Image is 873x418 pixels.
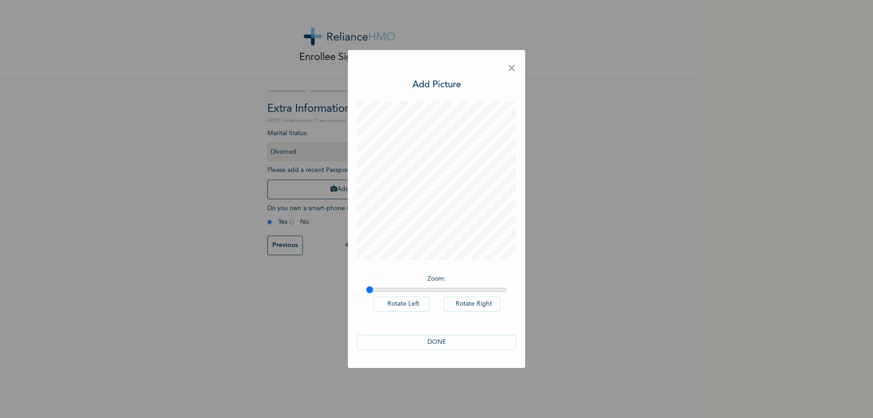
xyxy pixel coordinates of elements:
p: Zoom : [366,274,507,284]
button: DONE [357,335,516,350]
button: Rotate Left [373,297,430,312]
span: × [507,59,516,78]
h3: Add Picture [412,78,461,92]
button: Rotate Right [444,297,500,312]
span: Please add a recent Passport Photograph [267,167,431,204]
